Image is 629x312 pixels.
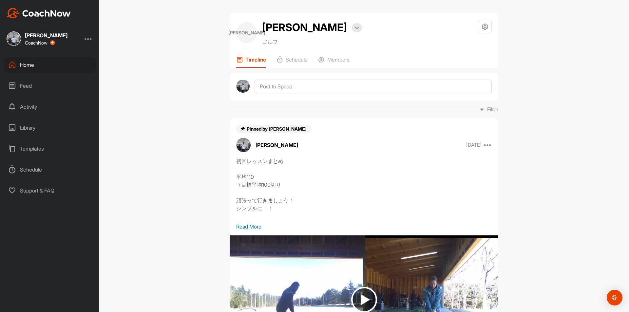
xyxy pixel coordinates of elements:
p: Schedule [286,56,308,63]
div: Open Intercom Messenger [607,290,622,305]
div: CoachNow [25,40,55,46]
img: avatar [236,138,251,152]
div: Home [4,57,96,73]
div: [PERSON_NAME] [25,33,67,38]
p: Timeline [245,56,266,63]
span: Pinned by [PERSON_NAME] [247,126,308,132]
div: Library [4,119,96,136]
img: CoachNow [7,8,71,18]
p: ゴルフ [262,38,362,46]
img: avatar [236,80,250,93]
img: square_396731e32ce998958746f4bf081bc59b.jpg [7,31,21,46]
div: Feed [4,78,96,94]
div: 初回レッスンまとめ 平均110 →目標平均100切り 頑張って行きましょう！ シンプルに！！ 【鍵】 ・グリップ ・前傾 ・手首のコックの入ったトップ ※2打目の精度 ※80前後の正確性 [236,157,492,223]
div: Support & FAQ [4,182,96,199]
p: Read More [236,223,492,230]
h2: [PERSON_NAME] [262,20,347,35]
div: Activity [4,99,96,115]
div: [PERSON_NAME] [236,22,257,43]
p: Filter [487,105,498,113]
p: Members [327,56,350,63]
p: [PERSON_NAME] [256,141,298,149]
div: Templates [4,140,96,157]
p: [DATE] [466,142,482,148]
div: Schedule [4,161,96,178]
img: pin [240,126,245,131]
img: arrow-down [354,26,359,29]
